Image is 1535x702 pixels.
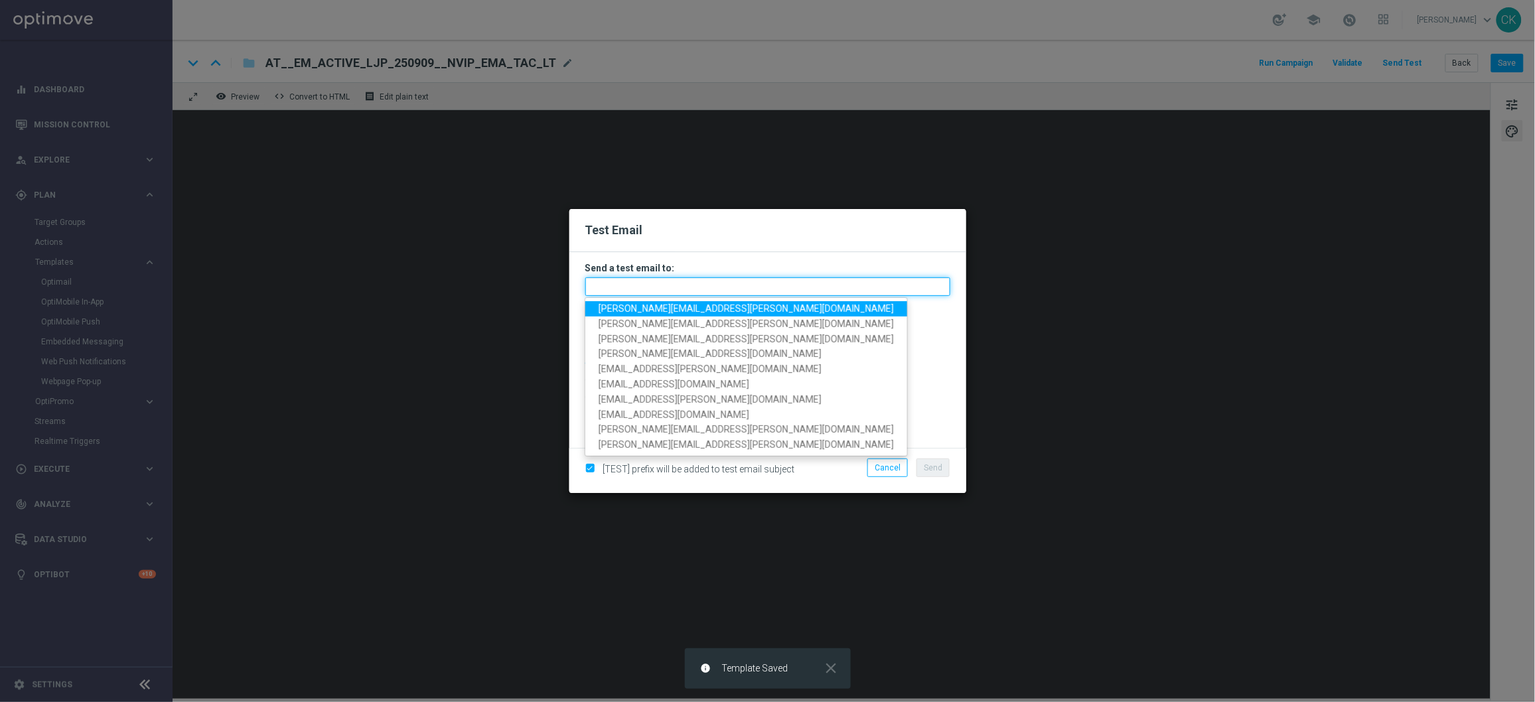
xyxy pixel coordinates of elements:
span: [PERSON_NAME][EMAIL_ADDRESS][PERSON_NAME][DOMAIN_NAME] [599,424,894,435]
span: [EMAIL_ADDRESS][PERSON_NAME][DOMAIN_NAME] [599,364,822,374]
a: [EMAIL_ADDRESS][DOMAIN_NAME] [585,407,907,422]
span: [EMAIL_ADDRESS][PERSON_NAME][DOMAIN_NAME] [599,394,822,405]
a: [PERSON_NAME][EMAIL_ADDRESS][DOMAIN_NAME] [585,346,907,362]
i: close [823,660,840,677]
span: [PERSON_NAME][EMAIL_ADDRESS][PERSON_NAME][DOMAIN_NAME] [599,318,894,329]
h3: Send a test email to: [585,262,950,274]
span: [PERSON_NAME][EMAIL_ADDRESS][PERSON_NAME][DOMAIN_NAME] [599,333,894,344]
a: [PERSON_NAME][EMAIL_ADDRESS][PERSON_NAME][DOMAIN_NAME] [585,331,907,346]
span: [EMAIL_ADDRESS][DOMAIN_NAME] [599,379,749,389]
span: [PERSON_NAME][EMAIL_ADDRESS][DOMAIN_NAME] [599,348,822,359]
a: [PERSON_NAME][EMAIL_ADDRESS][PERSON_NAME][DOMAIN_NAME] [585,301,907,316]
span: Template Saved [722,663,788,674]
a: [EMAIL_ADDRESS][DOMAIN_NAME] [585,377,907,392]
button: Send [916,458,950,477]
button: Cancel [867,458,908,477]
a: [EMAIL_ADDRESS][PERSON_NAME][DOMAIN_NAME] [585,392,907,407]
a: [PERSON_NAME][EMAIL_ADDRESS][PERSON_NAME][DOMAIN_NAME] [585,437,907,453]
span: [TEST] prefix will be added to test email subject [603,464,795,474]
a: [PERSON_NAME][EMAIL_ADDRESS][PERSON_NAME][DOMAIN_NAME] [585,316,907,332]
a: [EMAIL_ADDRESS][PERSON_NAME][DOMAIN_NAME] [585,362,907,377]
span: Send [924,463,942,472]
i: info [701,663,711,673]
button: close [822,663,840,673]
span: [PERSON_NAME][EMAIL_ADDRESS][PERSON_NAME][DOMAIN_NAME] [599,303,894,314]
a: [PERSON_NAME][EMAIL_ADDRESS][PERSON_NAME][DOMAIN_NAME] [585,422,907,437]
h2: Test Email [585,222,950,238]
span: [EMAIL_ADDRESS][DOMAIN_NAME] [599,409,749,419]
span: [PERSON_NAME][EMAIL_ADDRESS][PERSON_NAME][DOMAIN_NAME] [599,439,894,450]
